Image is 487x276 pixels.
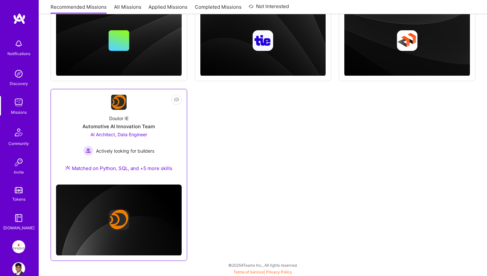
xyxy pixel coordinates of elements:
[11,262,27,275] a: User Avatar
[11,125,26,140] img: Community
[12,96,25,109] img: teamwork
[12,212,25,224] img: guide book
[12,196,25,203] div: Tokens
[82,123,155,130] div: Automotive AI Innovation Team
[148,4,187,14] a: Applied Missions
[96,148,154,154] span: Actively looking for builders
[10,80,28,87] div: Discovery
[65,165,70,170] img: Ateam Purple Icon
[12,67,25,80] img: discovery
[83,146,93,156] img: Actively looking for builders
[12,262,25,275] img: User Avatar
[3,224,34,231] div: [DOMAIN_NAME]
[397,30,417,51] img: Company logo
[91,132,147,137] span: AI Architect, Data Engineer
[253,30,273,51] img: Company logo
[234,270,264,274] a: Terms of Service
[109,115,129,122] div: Doutor IE
[111,95,127,109] img: Company Logo
[15,187,23,193] img: tokens
[109,210,129,230] img: Company logo
[51,4,107,14] a: Recommended Missions
[195,4,242,14] a: Completed Missions
[114,4,141,14] a: All Missions
[8,140,29,147] div: Community
[7,50,30,57] div: Notifications
[13,13,26,24] img: logo
[12,240,25,253] img: Syndio: Transformation Engine Modernization
[11,109,27,116] div: Missions
[249,3,289,14] a: Not Interested
[14,169,24,176] div: Invite
[234,270,292,274] span: |
[65,165,172,172] div: Matched on Python, SQL, and +5 more skills
[12,37,25,50] img: bell
[12,156,25,169] img: Invite
[266,270,292,274] a: Privacy Policy
[56,185,182,256] img: cover
[39,257,487,273] div: © 2025 ATeams Inc., All rights reserved.
[11,240,27,253] a: Syndio: Transformation Engine Modernization
[56,94,182,179] a: Company LogoDoutor IEAutomotive AI Innovation TeamAI Architect, Data Engineer Actively looking fo...
[174,97,179,102] i: icon EyeClosed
